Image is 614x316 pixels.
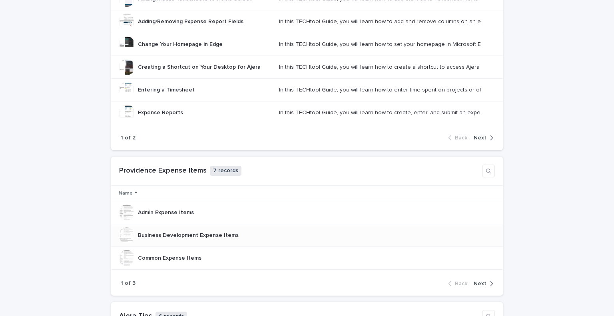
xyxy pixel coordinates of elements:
[279,64,479,71] div: In this TECHtool Guide, you will learn how to create a shortcut to access Ajera from your desktop.
[474,281,486,286] span: Next
[111,201,503,224] tr: Admin Expense ItemsAdmin Expense Items
[474,135,486,141] span: Next
[138,17,245,25] p: Adding/Removing Expense Report Fields
[119,167,207,175] h1: Providence Expense Items
[138,108,185,116] p: Expense Reports
[138,253,203,262] p: Common Expense Items
[210,166,241,176] p: 7 records
[279,109,479,116] div: In this TECHtool Guide, you will learn how to create, enter, and submit an expense report.
[455,135,467,141] span: Back
[138,208,195,216] p: Admin Expense Items
[138,85,196,93] p: Entering a Timesheet
[111,78,503,101] tr: Entering a TimesheetEntering a Timesheet In this TECHtool Guide, you will learn how to enter time...
[138,40,224,48] p: Change Your Homepage in Edge
[455,281,467,286] span: Back
[121,135,136,141] p: 1 of 2
[121,280,136,287] p: 1 of 3
[111,101,503,124] tr: Expense ReportsExpense Reports In this TECHtool Guide, you will learn how to create, enter, and s...
[470,280,493,287] button: Next
[279,18,479,25] div: In this TECHtool Guide, you will learn how to add and remove columns on an expense report.
[119,189,133,198] p: Name
[448,134,470,141] button: Back
[448,280,470,287] button: Back
[470,134,493,141] button: Next
[111,224,503,247] tr: Business Development Expense ItemsBusiness Development Expense Items
[138,62,262,71] p: Creating a Shortcut on Your Desktop for Ajera
[138,231,240,239] p: Business Development Expense Items
[111,56,503,78] tr: Creating a Shortcut on Your Desktop for AjeraCreating a Shortcut on Your Desktop for Ajera In thi...
[111,10,503,33] tr: Adding/Removing Expense Report FieldsAdding/Removing Expense Report Fields In this TECHtool Guide...
[279,87,479,93] div: In this TECHtool Guide, you will learn how to enter time spent on projects or other non-project r...
[279,41,479,48] div: In this TECHtool Guide, you will learn how to set your homepage in Microsoft Edge to launch Ajera.
[111,247,503,270] tr: Common Expense ItemsCommon Expense Items
[111,33,503,56] tr: Change Your Homepage in EdgeChange Your Homepage in Edge In this TECHtool Guide, you will learn h...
